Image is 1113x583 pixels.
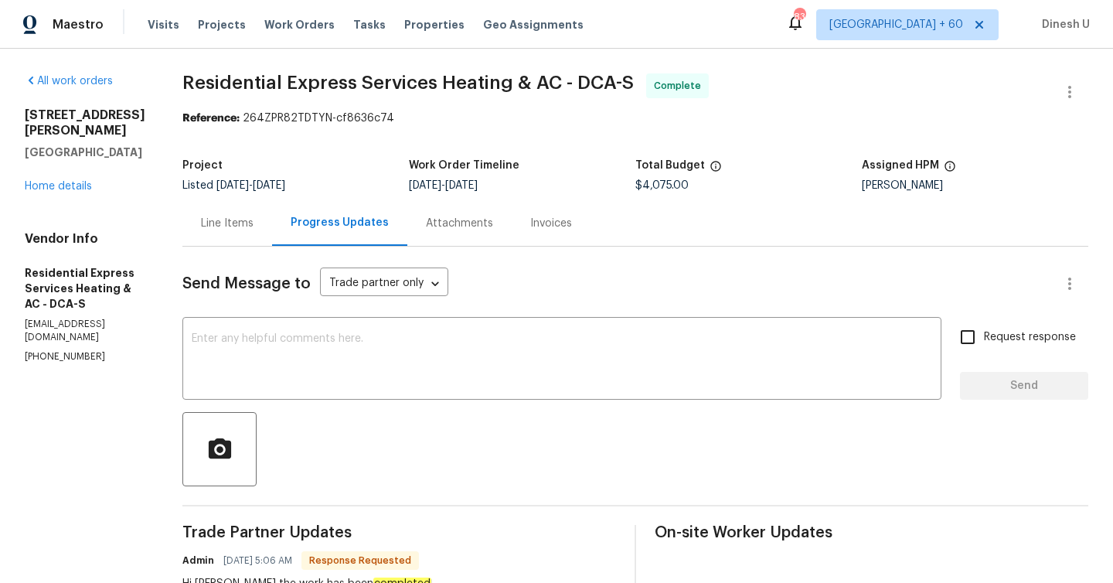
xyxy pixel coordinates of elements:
[25,76,113,87] a: All work orders
[483,17,584,32] span: Geo Assignments
[409,180,441,191] span: [DATE]
[984,329,1076,346] span: Request response
[182,113,240,124] b: Reference:
[635,160,705,171] h5: Total Budget
[25,181,92,192] a: Home details
[148,17,179,32] span: Visits
[655,525,1088,540] span: On-site Worker Updates
[25,145,145,160] h5: [GEOGRAPHIC_DATA]
[862,180,1088,191] div: [PERSON_NAME]
[829,17,963,32] span: [GEOGRAPHIC_DATA] + 60
[182,525,616,540] span: Trade Partner Updates
[25,265,145,312] h5: Residential Express Services Heating & AC - DCA-S
[320,271,448,297] div: Trade partner only
[409,160,519,171] h5: Work Order Timeline
[794,9,805,25] div: 839
[182,160,223,171] h5: Project
[223,553,292,568] span: [DATE] 5:06 AM
[264,17,335,32] span: Work Orders
[253,180,285,191] span: [DATE]
[25,107,145,138] h2: [STREET_ADDRESS][PERSON_NAME]
[182,73,634,92] span: Residential Express Services Heating & AC - DCA-S
[635,180,689,191] span: $4,075.00
[530,216,572,231] div: Invoices
[198,17,246,32] span: Projects
[182,180,285,191] span: Listed
[654,78,707,94] span: Complete
[216,180,249,191] span: [DATE]
[404,17,465,32] span: Properties
[25,350,145,363] p: [PHONE_NUMBER]
[303,553,417,568] span: Response Requested
[291,215,389,230] div: Progress Updates
[53,17,104,32] span: Maestro
[445,180,478,191] span: [DATE]
[25,231,145,247] h4: Vendor Info
[201,216,254,231] div: Line Items
[1036,17,1090,32] span: Dinesh U
[426,216,493,231] div: Attachments
[216,180,285,191] span: -
[409,180,478,191] span: -
[944,160,956,180] span: The hpm assigned to this work order.
[353,19,386,30] span: Tasks
[25,318,145,344] p: [EMAIL_ADDRESS][DOMAIN_NAME]
[710,160,722,180] span: The total cost of line items that have been proposed by Opendoor. This sum includes line items th...
[862,160,939,171] h5: Assigned HPM
[182,111,1088,126] div: 264ZPR82TDTYN-cf8636c74
[182,276,311,291] span: Send Message to
[182,553,214,568] h6: Admin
